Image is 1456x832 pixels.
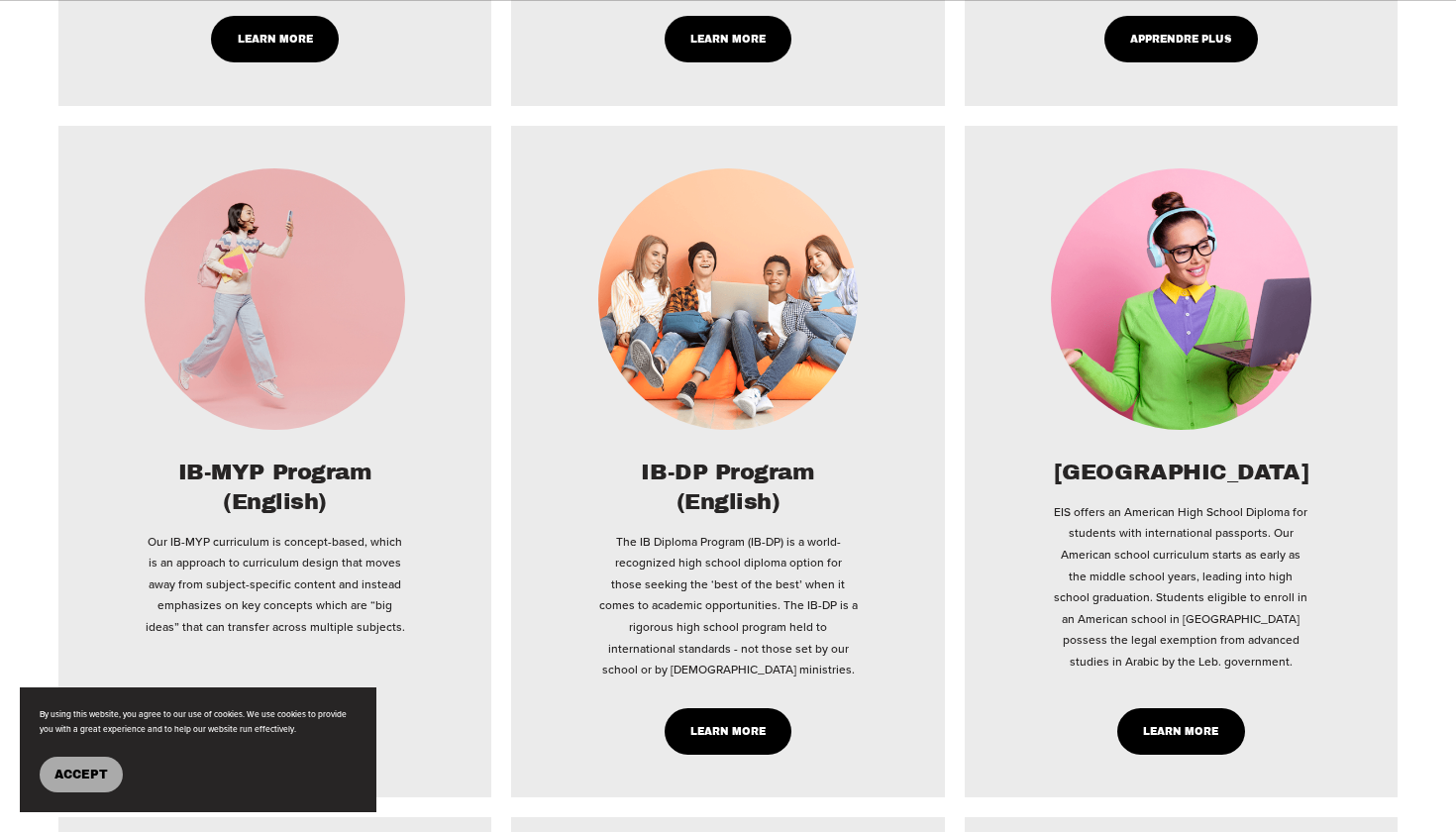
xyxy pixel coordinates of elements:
p: By using this website, you agree to our use of cookies. We use cookies to provide you with a grea... [40,707,357,738]
img: Best IB DP Program in Lebanon [598,168,859,430]
h2: [GEOGRAPHIC_DATA] [1051,458,1311,487]
span: Accept [54,768,108,781]
a: Learn More [211,16,339,62]
p: The IB Diploma Program (IB-DP) is a world-recognized high school diploma option for those seeking... [598,531,859,680]
img: Best International School in Lebanon [145,168,405,430]
a: Learn More [1117,708,1245,755]
section: Cookie banner [20,687,376,813]
button: Accept [40,757,123,792]
a: Apprendre Plus [1104,16,1258,62]
a: Learn More [665,708,792,755]
h2: IB-DP Program (English) [598,458,859,517]
a: Learn More [665,16,792,62]
p: EIS offers an American High School Diploma for students with international passports. Our America... [1051,501,1311,673]
img: Best American High School in Lebanon [1051,168,1311,430]
p: Our IB-MYP curriculum is concept-based, which is an approach to curriculum design that moves away... [145,531,405,638]
h2: IB-MYP Program (English) [145,458,405,517]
